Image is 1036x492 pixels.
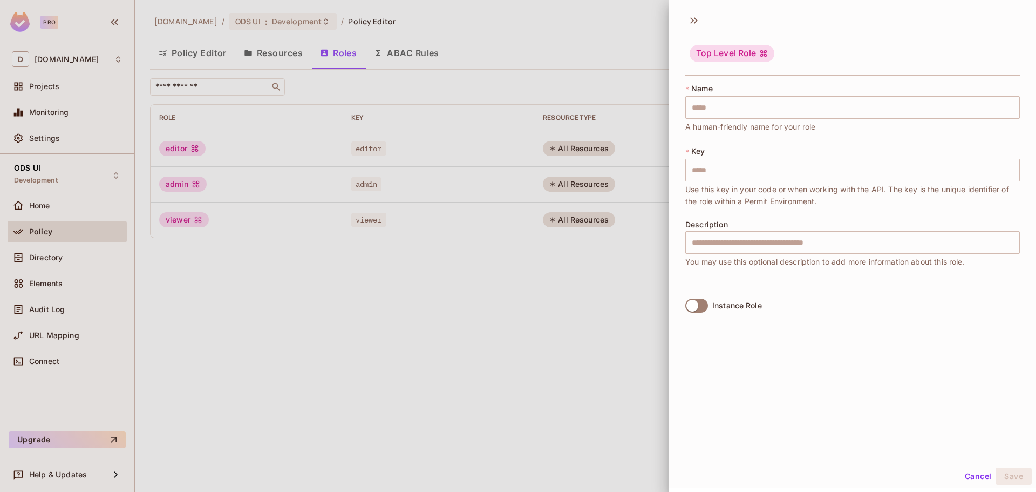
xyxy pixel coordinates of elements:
div: Top Level Role [690,45,774,62]
button: Save [996,468,1032,485]
span: Use this key in your code or when working with the API. The key is the unique identifier of the r... [685,184,1020,207]
span: You may use this optional description to add more information about this role. [685,256,965,268]
span: A human-friendly name for your role [685,121,815,133]
button: Cancel [960,468,996,485]
span: Key [691,147,705,156]
div: Instance Role [712,301,762,310]
span: Description [685,220,728,229]
span: Name [691,84,713,93]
